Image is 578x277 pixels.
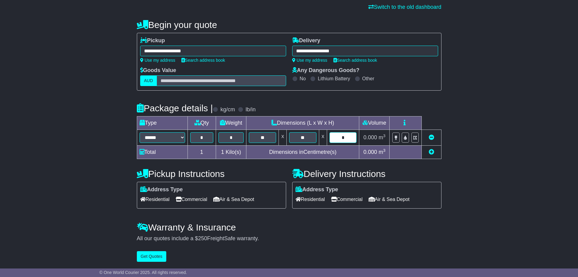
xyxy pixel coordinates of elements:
span: 1 [221,149,224,155]
label: Lithium Battery [318,76,350,81]
span: m [379,134,386,140]
sup: 3 [383,133,386,138]
label: kg/cm [220,106,235,113]
td: Dimensions (L x W x H) [246,116,359,130]
span: Commercial [176,195,207,204]
h4: Package details | [137,103,213,113]
label: lb/in [245,106,255,113]
span: Residential [296,195,325,204]
h4: Begin your quote [137,20,441,30]
span: 0.000 [363,134,377,140]
h4: Warranty & Insurance [137,222,441,232]
td: Weight [216,116,246,130]
label: Goods Value [140,67,176,74]
label: Any Dangerous Goods? [292,67,360,74]
span: Commercial [331,195,363,204]
td: 1 [188,146,216,159]
span: m [379,149,386,155]
td: Kilo(s) [216,146,246,159]
a: Add new item [429,149,434,155]
td: Type [137,116,188,130]
td: x [319,130,327,146]
div: All our quotes include a $ FreightSafe warranty. [137,235,441,242]
td: Total [137,146,188,159]
span: © One World Courier 2025. All rights reserved. [100,270,187,275]
td: x [279,130,287,146]
sup: 3 [383,148,386,153]
label: Pickup [140,37,165,44]
h4: Delivery Instructions [292,169,441,179]
label: Other [362,76,374,81]
span: 0.000 [363,149,377,155]
span: Residential [140,195,170,204]
a: Use my address [140,58,175,63]
a: Search address book [333,58,377,63]
span: Air & Sea Depot [369,195,410,204]
a: Use my address [292,58,327,63]
td: Volume [359,116,390,130]
span: 250 [198,235,207,241]
label: Address Type [296,186,338,193]
button: Get Quotes [137,251,167,262]
span: Air & Sea Depot [213,195,254,204]
td: Qty [188,116,216,130]
a: Remove this item [429,134,434,140]
a: Search address book [181,58,225,63]
label: Delivery [292,37,320,44]
label: No [300,76,306,81]
label: AUD [140,75,157,86]
a: Switch to the old dashboard [368,4,441,10]
td: Dimensions in Centimetre(s) [246,146,359,159]
label: Address Type [140,186,183,193]
h4: Pickup Instructions [137,169,286,179]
